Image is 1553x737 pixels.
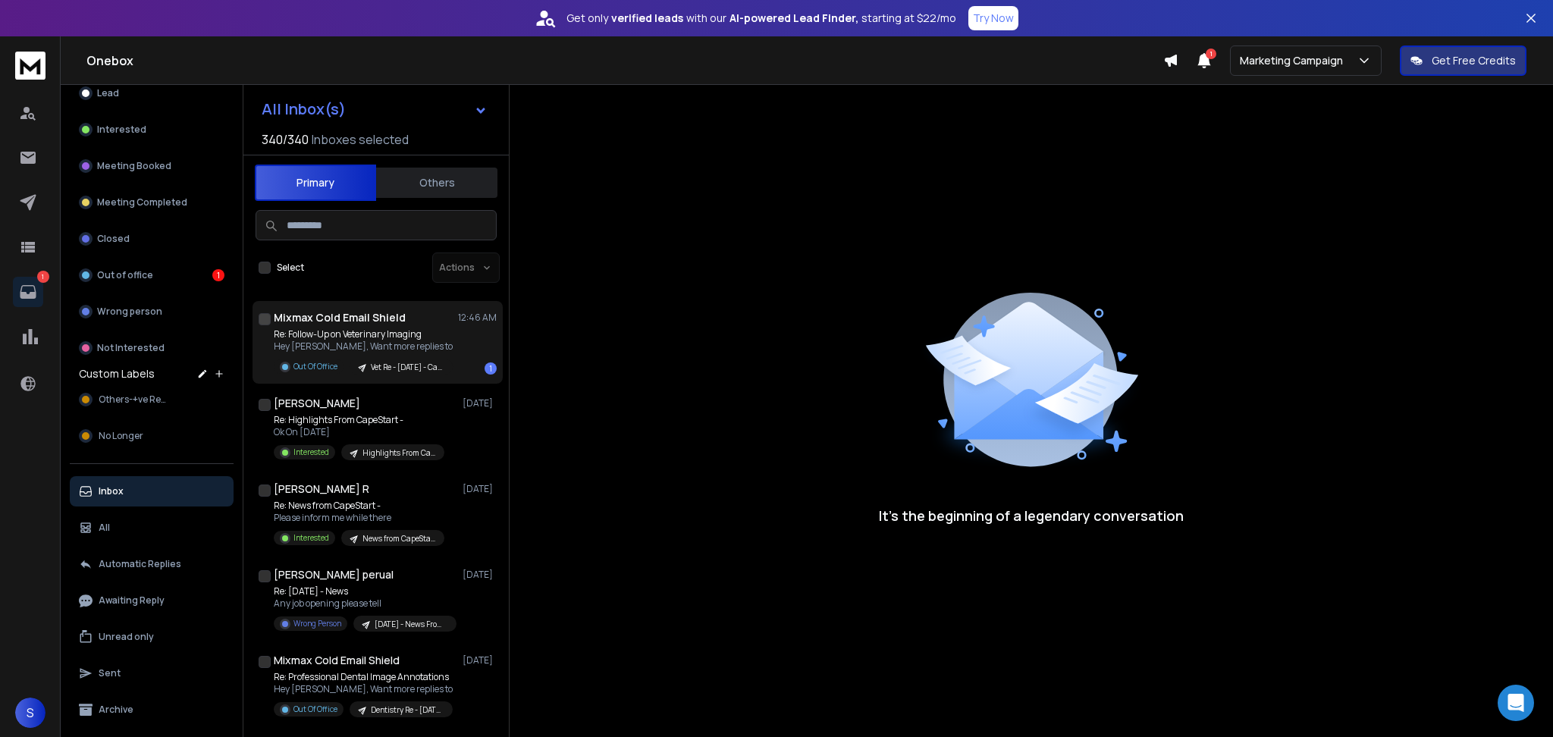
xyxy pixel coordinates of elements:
p: Out of office [97,269,153,281]
span: 1 [1206,49,1216,59]
p: 12:46 AM [458,312,497,324]
p: Ok On [DATE] [274,426,444,438]
p: Archive [99,704,133,716]
button: Automatic Replies [70,549,234,579]
p: Wrong Person [293,618,341,629]
p: Inbox [99,485,124,497]
p: Wrong person [97,306,162,318]
p: [DATE] - News From [GEOGRAPHIC_DATA] [375,619,447,630]
button: All [70,513,234,543]
button: S [15,698,45,728]
button: Wrong person [70,296,234,327]
p: Get Free Credits [1432,53,1516,68]
button: Unread only [70,622,234,652]
p: Highlights From CapeStart - [DATE] [362,447,435,459]
button: Inbox [70,476,234,506]
p: Unread only [99,631,154,643]
p: Meeting Booked [97,160,171,172]
p: Any job opening please tell [274,597,456,610]
button: Others [376,166,497,199]
img: logo [15,52,45,80]
p: Vet Re - [DATE] - Campaign 3C [371,362,444,373]
h3: Inboxes selected [312,130,409,149]
button: No Longer [70,421,234,451]
p: Re: Follow-Up on Veterinary Imaging [274,328,453,340]
p: 1 [37,271,49,283]
p: Marketing Campaign [1240,53,1349,68]
button: Archive [70,695,234,725]
button: Sent [70,658,234,688]
h1: [PERSON_NAME] [274,396,360,411]
label: Select [277,262,304,274]
p: Hey [PERSON_NAME], Want more replies to [274,340,453,353]
p: Try Now [973,11,1014,26]
a: 1 [13,277,43,307]
button: Others-+ve Resp [70,384,234,415]
button: Meeting Completed [70,187,234,218]
p: [DATE] [463,483,497,495]
h1: Mixmax Cold Email Shield [274,310,406,325]
p: Get only with our starting at $22/mo [566,11,956,26]
button: Lead [70,78,234,108]
button: All Inbox(s) [249,94,500,124]
button: Get Free Credits [1400,45,1526,76]
h1: Onebox [86,52,1163,70]
p: Interested [293,532,329,544]
p: It’s the beginning of a legendary conversation [879,505,1184,526]
p: [DATE] [463,569,497,581]
h1: [PERSON_NAME] R [274,481,369,497]
p: Automatic Replies [99,558,181,570]
button: Interested [70,114,234,145]
p: Interested [97,124,146,136]
span: Others-+ve Resp [99,394,170,406]
p: Re: News from CapeStart - [274,500,444,512]
button: Out of office1 [70,260,234,290]
h1: Mixmax Cold Email Shield [274,653,400,668]
span: No Longer [99,430,143,442]
p: [DATE] [463,654,497,666]
p: Interested [293,447,329,458]
div: Open Intercom Messenger [1498,685,1534,721]
p: Re: Professional Dental Image Annotations [274,671,453,683]
p: All [99,522,110,534]
p: Re: [DATE] - News [274,585,456,597]
p: Sent [99,667,121,679]
p: Please inform me while there [274,512,444,524]
p: Dentistry Re - [DATE] - Campaign 3D [371,704,444,716]
p: Hey [PERSON_NAME], Want more replies to [274,683,453,695]
button: Closed [70,224,234,254]
button: Meeting Booked [70,151,234,181]
strong: AI-powered Lead Finder, [729,11,858,26]
p: Out Of Office [293,361,337,372]
h3: Custom Labels [79,366,155,381]
p: Closed [97,233,130,245]
p: Lead [97,87,119,99]
div: 1 [485,362,497,375]
button: Not Interested [70,333,234,363]
button: Awaiting Reply [70,585,234,616]
strong: verified leads [611,11,683,26]
p: Not Interested [97,342,165,354]
h1: [PERSON_NAME] perual [274,567,394,582]
p: [DATE] [463,397,497,409]
p: Meeting Completed [97,196,187,209]
p: Out Of Office [293,704,337,715]
p: Awaiting Reply [99,594,165,607]
div: 1 [212,269,224,281]
button: Primary [255,165,376,201]
p: News from CapeStart - [DATE] [362,533,435,544]
p: Re: Highlights From CapeStart - [274,414,444,426]
button: Try Now [968,6,1018,30]
h1: All Inbox(s) [262,102,346,117]
span: 340 / 340 [262,130,309,149]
